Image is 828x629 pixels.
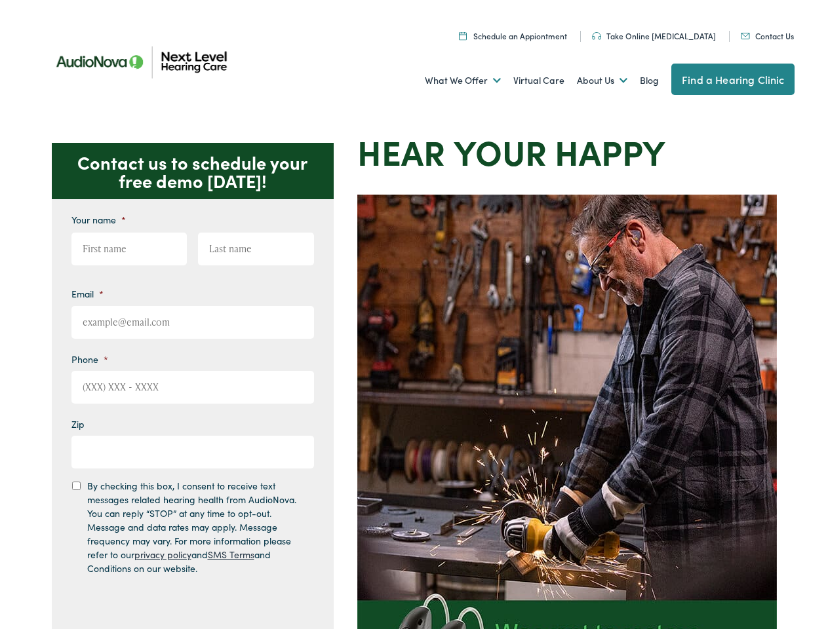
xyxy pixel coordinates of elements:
img: Calendar icon representing the ability to schedule a hearing test or hearing aid appointment at N... [459,31,467,40]
label: By checking this box, I consent to receive text messages related hearing health from AudioNova. Y... [87,479,302,575]
strong: Hear [357,127,445,175]
input: example@email.com [71,306,314,339]
a: Virtual Care [513,56,564,105]
input: (XXX) XXX - XXXX [71,371,314,404]
input: First name [71,233,187,265]
a: Find a Hearing Clinic [671,64,795,95]
label: Your name [71,214,126,225]
img: An icon symbolizing headphones, colored in teal, suggests audio-related services or features. [592,32,601,40]
strong: your Happy [454,127,665,175]
label: Phone [71,353,108,365]
a: Take Online [MEDICAL_DATA] [592,30,716,41]
img: An icon representing mail communication is presented in a unique teal color. [741,33,750,39]
a: What We Offer [425,56,501,105]
label: Zip [71,418,85,430]
p: Contact us to schedule your free demo [DATE]! [52,143,334,199]
a: Contact Us [741,30,794,41]
a: About Us [577,56,627,105]
label: Email [71,288,104,299]
a: Schedule an Appiontment [459,30,567,41]
a: Blog [640,56,659,105]
a: SMS Terms [208,548,254,561]
a: privacy policy [134,548,191,561]
input: Last name [198,233,314,265]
